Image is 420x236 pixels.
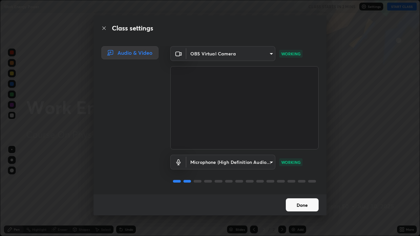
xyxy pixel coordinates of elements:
[281,159,301,165] p: WORKING
[281,51,301,57] p: WORKING
[101,46,158,59] div: Audio & Video
[112,23,153,33] h2: Class settings
[186,46,275,61] div: OBS Virtual Camera
[186,155,275,169] div: OBS Virtual Camera
[286,198,319,211] button: Done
